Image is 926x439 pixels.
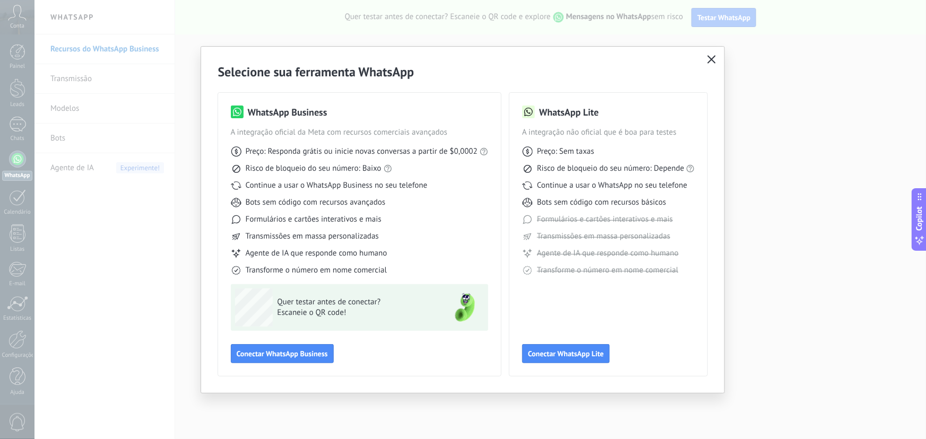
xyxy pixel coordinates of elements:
[537,146,594,157] span: Preço: Sem taxas
[231,344,334,363] button: Conectar WhatsApp Business
[537,180,687,191] span: Continue a usar o WhatsApp no seu telefone
[278,297,432,308] span: Quer testar antes de conectar?
[246,248,387,259] span: Agente de IA que responde como humano
[537,214,673,225] span: Formulários e cartões interativos e mais
[278,308,432,318] span: Escaneie o QR code!
[537,163,685,174] span: Risco de bloqueio do seu número: Depende
[537,248,679,259] span: Agente de IA que responde como humano
[537,231,670,242] span: Transmissões em massa personalizadas
[522,127,695,138] span: A integração não oficial que é boa para testes
[528,350,604,357] span: Conectar WhatsApp Lite
[246,163,382,174] span: Risco de bloqueio do seu número: Baixo
[522,344,610,363] button: Conectar WhatsApp Lite
[246,265,387,276] span: Transforme o número em nome comercial
[446,288,484,327] img: green-phone.png
[537,265,678,276] span: Transforme o número em nome comercial
[246,214,382,225] span: Formulários e cartões interativos e mais
[246,231,379,242] span: Transmissões em massa personalizadas
[218,64,708,80] h2: Selecione sua ferramenta WhatsApp
[237,350,328,357] span: Conectar WhatsApp Business
[246,197,386,208] span: Bots sem código com recursos avançados
[248,106,327,119] h3: WhatsApp Business
[914,207,925,231] span: Copilot
[246,146,478,157] span: Preço: Responda grátis ou inicie novas conversas a partir de $0,0002
[246,180,428,191] span: Continue a usar o WhatsApp Business no seu telefone
[537,197,666,208] span: Bots sem código com recursos básicos
[539,106,599,119] h3: WhatsApp Lite
[231,127,488,138] span: A integração oficial da Meta com recursos comerciais avançados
